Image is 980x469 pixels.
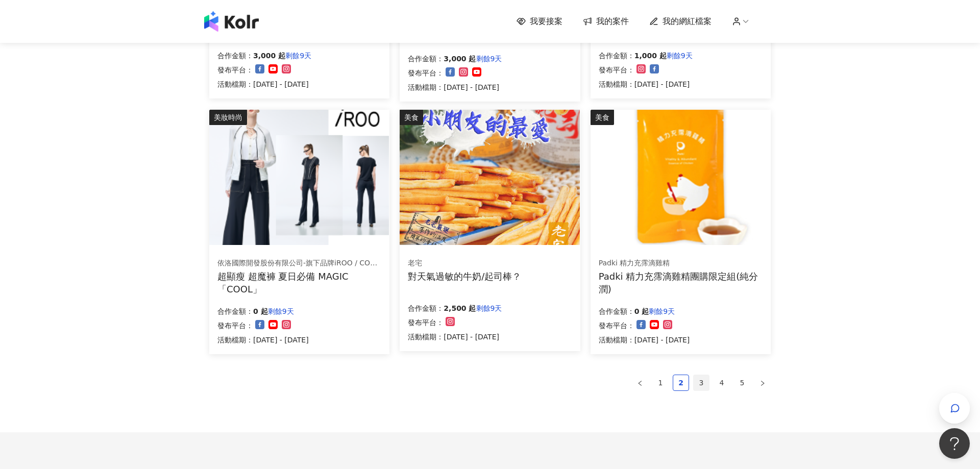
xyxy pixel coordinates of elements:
span: 我的案件 [596,16,629,27]
li: 4 [714,375,730,391]
div: Padki 精力充霈滴雞精團購限定組(純分潤) [599,270,763,295]
div: 老宅 [408,258,521,268]
a: 我的案件 [583,16,629,27]
p: 3,000 起 [444,53,476,65]
p: 發布平台： [599,64,634,76]
p: 活動檔期：[DATE] - [DATE] [408,81,502,93]
li: 5 [734,375,750,391]
span: 我要接案 [530,16,562,27]
div: Padki 精力充霈滴雞精 [599,258,762,268]
div: 對天氣過敏的牛奶/起司棒？ [408,270,521,283]
p: 合作金額： [217,305,253,317]
p: 發布平台： [408,316,444,329]
p: 3,000 起 [253,50,285,62]
p: 剩餘9天 [268,305,294,317]
p: 合作金額： [217,50,253,62]
a: 2 [673,375,689,390]
a: 4 [714,375,729,390]
a: 1 [653,375,668,390]
p: 發布平台： [217,319,253,332]
div: 依洛國際開發股份有限公司-旗下品牌iROO / COZY PUNCH [217,258,381,268]
p: 發布平台： [599,319,634,332]
li: 1 [652,375,669,391]
a: 3 [694,375,709,390]
p: 發布平台： [408,67,444,79]
p: 合作金額： [408,53,444,65]
p: 2,500 起 [444,302,476,314]
div: 美妝時尚 [209,110,247,125]
li: 3 [693,375,709,391]
a: 我的網紅檔案 [649,16,712,27]
p: 活動檔期：[DATE] - [DATE] [217,334,309,346]
a: 5 [734,375,750,390]
p: 1,000 起 [634,50,667,62]
iframe: Help Scout Beacon - Open [939,428,970,459]
p: 合作金額： [599,50,634,62]
p: 活動檔期：[DATE] - [DATE] [408,331,502,343]
p: 發布平台： [217,64,253,76]
button: right [754,375,771,391]
span: left [637,380,643,386]
img: ONE TONE彩虹衣 [209,110,389,245]
p: 剩餘9天 [476,53,502,65]
p: 剩餘9天 [285,50,311,62]
div: 美食 [400,110,423,125]
p: 合作金額： [599,305,634,317]
p: 活動檔期：[DATE] - [DATE] [599,78,693,90]
img: logo [204,11,259,32]
p: 活動檔期：[DATE] - [DATE] [599,334,690,346]
p: 合作金額： [408,302,444,314]
p: 剩餘9天 [667,50,693,62]
img: Padki 精力充霈滴雞精(團購限定組) [591,110,770,245]
li: Previous Page [632,375,648,391]
img: 老宅牛奶棒/老宅起司棒 [400,110,579,245]
span: 我的網紅檔案 [663,16,712,27]
div: 超顯瘦 超魔褲 夏日必備 MAGIC「COOL」 [217,270,381,295]
div: 美食 [591,110,614,125]
button: left [632,375,648,391]
p: 剩餘9天 [649,305,675,317]
p: 剩餘9天 [476,302,502,314]
span: right [759,380,766,386]
p: 活動檔期：[DATE] - [DATE] [217,78,311,90]
li: Next Page [754,375,771,391]
li: 2 [673,375,689,391]
p: 0 起 [634,305,649,317]
p: 0 起 [253,305,268,317]
a: 我要接案 [517,16,562,27]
